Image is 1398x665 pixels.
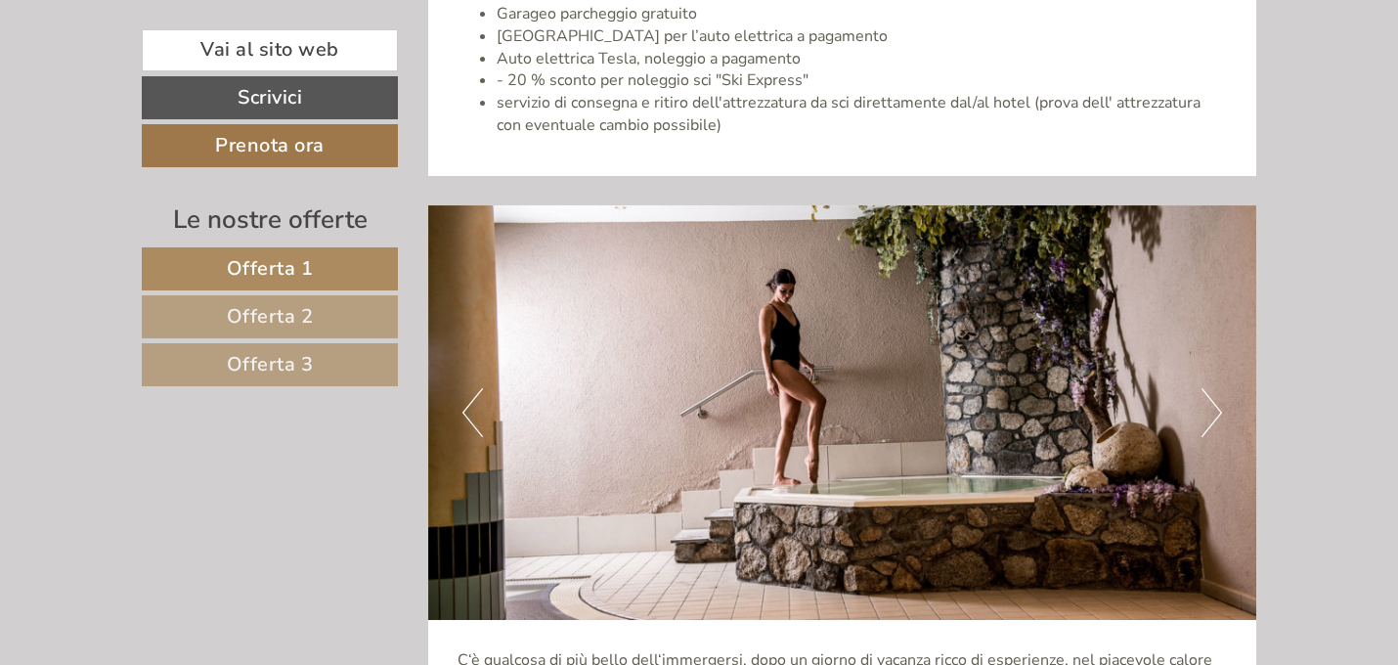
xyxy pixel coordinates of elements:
div: Hotel Kristall [29,57,296,72]
button: Previous [462,388,483,437]
div: Buon giorno, come possiamo aiutarla? [15,53,306,112]
li: - 20 % sconto per noleggio sci "Ski Express" [497,69,1228,92]
div: Le nostre offerte [142,201,398,238]
span: Offerta 2 [227,303,314,330]
span: Offerta 3 [227,351,314,377]
div: [DATE] [348,15,422,48]
button: Next [1201,388,1222,437]
button: Invia [666,507,771,550]
li: [GEOGRAPHIC_DATA] per l’auto elettrica a pagamento [497,25,1228,48]
a: Prenota ora [142,124,398,167]
a: Vai al sito web [142,29,398,71]
li: servizio di consegna e ritiro dell'attrezzatura da sci direttamente dal/al hotel (prova dell' att... [497,92,1228,137]
li: Garageo parcheggio gratuito [497,3,1228,25]
a: Scrivici [142,76,398,119]
small: 13:06 [29,95,296,109]
li: Auto elettrica Tesla, noleggio a pagamento [497,48,1228,70]
span: Offerta 1 [227,255,314,282]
